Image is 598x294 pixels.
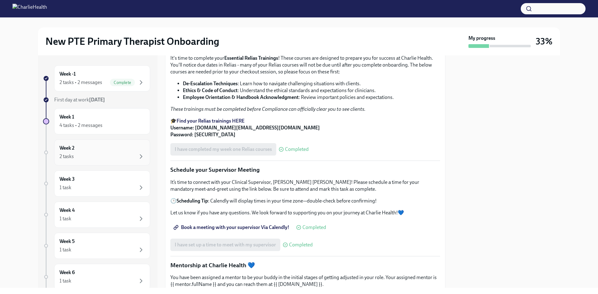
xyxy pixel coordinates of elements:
[59,184,71,191] div: 1 task
[43,170,150,197] a: Week 31 task
[285,147,309,152] span: Completed
[43,233,150,259] a: Week 51 task
[170,125,320,138] strong: Username: [DOMAIN_NAME][EMAIL_ADDRESS][DOMAIN_NAME] Password: [SECURITY_DATA]
[183,94,299,100] strong: Employee Orientation & Handbook Acknowledgment
[170,118,440,138] p: 🎓
[43,65,150,91] a: Week -12 tasks • 2 messagesComplete
[536,36,553,47] h3: 33%
[170,261,440,269] p: Mentorship at Charlie Health 💙
[43,139,150,166] a: Week 22 tasks
[170,274,440,288] p: You have been assigned a mentor to be your buddy in the initial stages of getting adjusted in you...
[302,225,326,230] span: Completed
[170,55,440,75] p: It's time to complete your ! These courses are designed to prepare you for success at Charlie Hea...
[170,198,440,204] p: 🕒 : Calendly will display times in your time zone—double-check before confirming!
[59,278,71,284] div: 1 task
[170,106,366,112] em: These trainings must be completed before Compliance can officially clear you to see clients.
[12,4,47,14] img: CharlieHealth
[59,238,75,245] h6: Week 5
[170,179,440,193] p: It’s time to connect with your Clinical Supervisor, [PERSON_NAME] [PERSON_NAME]! Please schedule ...
[224,55,278,61] strong: Essential Relias Trainings
[43,108,150,134] a: Week 14 tasks • 2 messages
[59,145,74,152] h6: Week 2
[43,96,150,103] a: First day at work[DATE]
[289,242,313,247] span: Completed
[59,176,75,183] h6: Week 3
[468,35,495,42] strong: My progress
[59,269,75,276] h6: Week 6
[183,87,238,93] strong: Ethics & Code of Conduct
[54,97,105,103] span: First day at work
[59,122,102,129] div: 4 tasks • 2 messages
[59,215,71,222] div: 1 task
[59,71,76,77] h6: Week -1
[170,209,440,216] p: Let us know if you have any questions. We look forward to supporting you on your journey at Charl...
[43,264,150,290] a: Week 61 task
[45,35,219,48] h2: New PTE Primary Therapist Onboarding
[59,114,74,120] h6: Week 1
[177,118,244,124] a: Find your Relias trainings HERE
[183,81,238,86] strong: De-Escalation Techniques
[175,224,289,231] span: Book a meeting with your supervisor Via Calendly!
[59,246,71,253] div: 1 task
[170,221,294,234] a: Book a meeting with your supervisor Via Calendly!
[183,87,440,94] li: : Understand the ethical standards and expectations for clinicians.
[59,79,102,86] div: 2 tasks • 2 messages
[177,198,208,204] strong: Scheduling Tip
[89,97,105,103] strong: [DATE]
[110,80,135,85] span: Complete
[183,94,440,101] li: : Review important policies and expectations.
[59,153,74,160] div: 2 tasks
[43,202,150,228] a: Week 41 task
[183,80,440,87] li: : Learn how to navigate challenging situations with clients.
[170,166,440,174] p: Schedule your Supervisor Meeting
[59,207,75,214] h6: Week 4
